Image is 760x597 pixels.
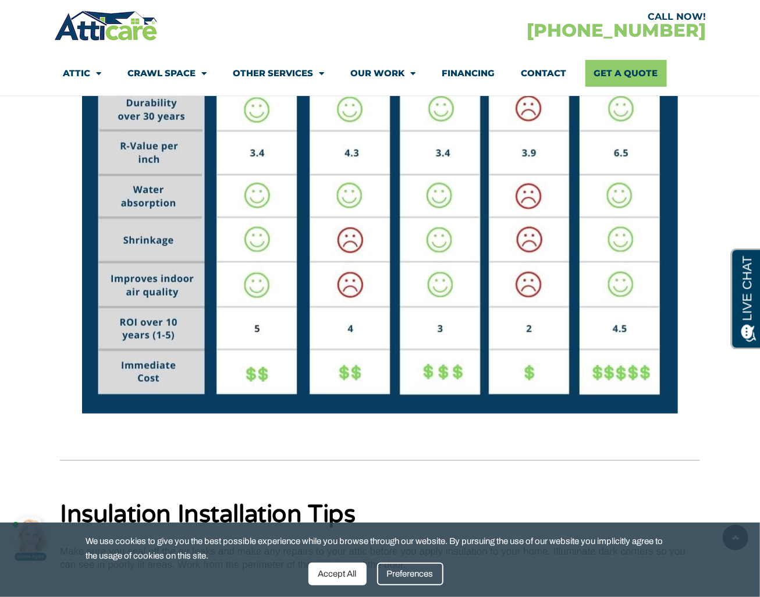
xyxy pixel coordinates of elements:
[233,60,324,87] a: Other Services
[28,9,93,24] span: Opens a chat window
[60,500,356,530] strong: Insulation Installation Tips
[63,60,697,87] nav: Menu
[6,504,64,562] iframe: Chat Invitation
[86,534,666,563] span: We use cookies to give you the best possible experience while you browse through our website. By ...
[308,563,367,585] div: Accept All
[585,60,667,87] a: Get A Quote
[350,60,415,87] a: Our Work
[63,60,101,87] a: Attic
[377,563,443,585] div: Preferences
[127,60,207,87] a: Crawl Space
[521,60,566,87] a: Contact
[380,12,706,22] div: CALL NOW!
[442,60,495,87] a: Financing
